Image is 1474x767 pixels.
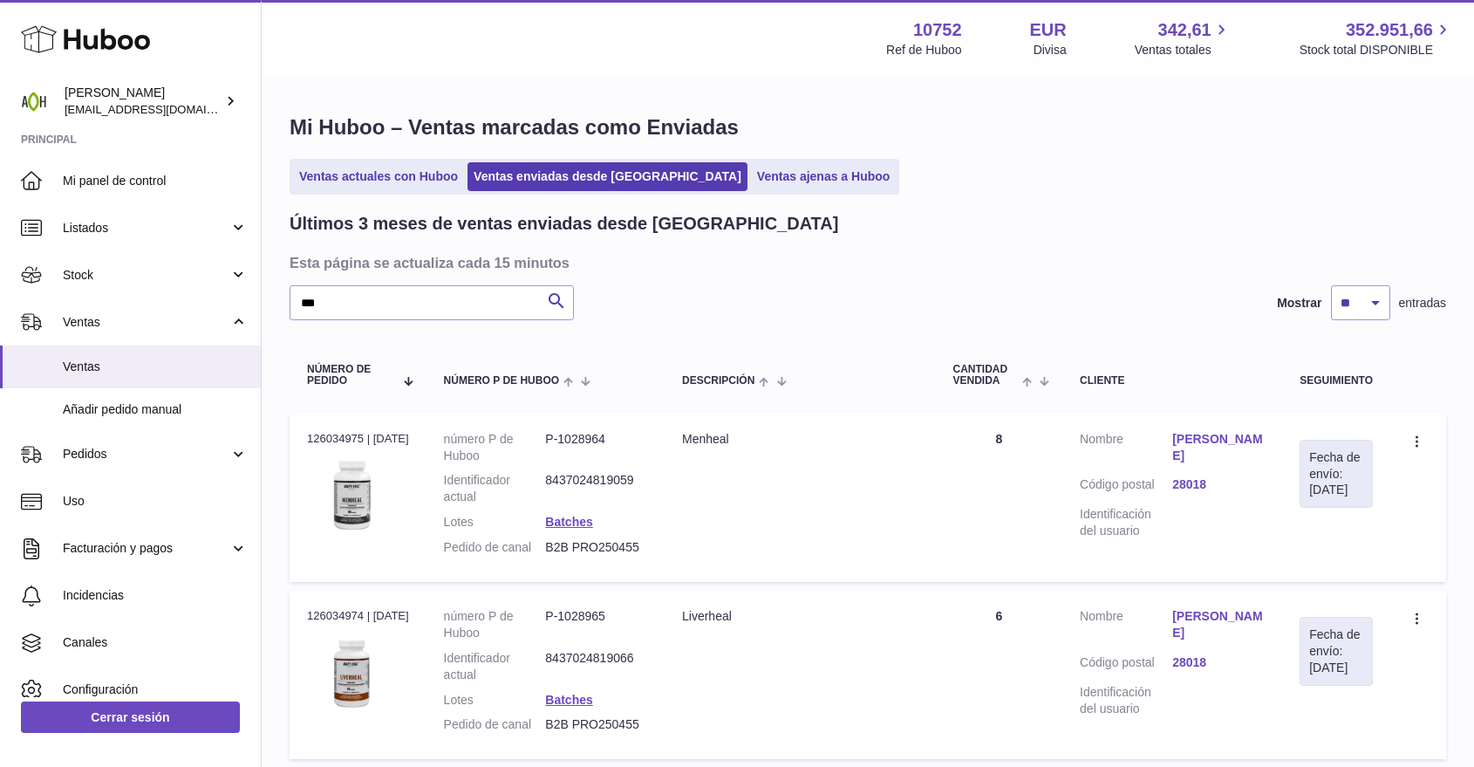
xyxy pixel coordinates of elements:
h3: Esta página se actualiza cada 15 minutos [290,253,1442,272]
img: 107521737971722.png [307,630,394,717]
span: Número de pedido [307,364,393,387]
span: Facturación y pagos [63,540,229,557]
span: Uso [63,493,248,510]
a: Ventas enviadas desde [GEOGRAPHIC_DATA] [467,162,747,191]
span: entradas [1399,295,1446,312]
td: 6 [936,591,1063,759]
dt: Lotes [444,514,546,531]
dt: Pedido de canal [444,716,546,733]
a: 342,61 Ventas totales [1135,18,1232,58]
dt: Nombre [1080,431,1172,469]
h1: Mi Huboo – Ventas marcadas como Enviadas [290,113,1446,141]
span: [EMAIL_ADDRESS][DOMAIN_NAME] [65,102,256,116]
div: Menheal [682,431,918,448]
strong: EUR [1030,18,1067,42]
span: Incidencias [63,587,248,604]
a: Cerrar sesión [21,702,240,733]
dt: Identificador actual [444,650,546,683]
span: 342,61 [1158,18,1211,42]
div: Liverheal [682,608,918,625]
dt: número P de Huboo [444,608,546,641]
a: Batches [545,693,592,707]
dt: Pedido de canal [444,539,546,556]
dt: Código postal [1080,476,1172,497]
a: 352.951,66 Stock total DISPONIBLE [1300,18,1453,58]
dd: B2B PRO250455 [545,539,647,556]
dd: 8437024819066 [545,650,647,683]
span: Ventas [63,359,248,375]
dt: Identificador actual [444,472,546,505]
a: [PERSON_NAME] [1172,608,1265,641]
a: 28018 [1172,654,1265,671]
dt: Lotes [444,692,546,709]
div: Fecha de envío: [DATE] [1309,627,1363,676]
img: info@adaptohealue.com [21,88,47,114]
span: Ventas totales [1135,42,1232,58]
div: 126034974 | [DATE] [307,608,409,624]
span: Pedidos [63,446,229,462]
td: 8 [936,414,1063,582]
a: Batches [545,515,592,529]
span: Mi panel de control [63,173,248,189]
div: Ref de Huboo [886,42,961,58]
a: Ventas ajenas a Huboo [751,162,897,191]
div: Cliente [1080,375,1265,387]
div: [PERSON_NAME] [65,85,222,118]
span: Configuración [63,681,248,698]
span: Cantidad vendida [953,364,1018,387]
dt: Identificación del usuario [1080,506,1172,539]
dt: Código postal [1080,654,1172,675]
img: 107521737971745.png [307,452,394,539]
div: 126034975 | [DATE] [307,431,409,447]
dd: B2B PRO250455 [545,716,647,733]
dd: 8437024819059 [545,472,647,505]
a: 28018 [1172,476,1265,493]
dt: Nombre [1080,608,1172,646]
span: Canales [63,634,248,651]
span: Stock total DISPONIBLE [1300,42,1453,58]
label: Mostrar [1277,295,1321,312]
span: Stock [63,267,229,284]
dt: Identificación del usuario [1080,684,1172,717]
div: Seguimiento [1300,375,1373,387]
span: Añadir pedido manual [63,401,248,418]
dd: P-1028964 [545,431,647,464]
span: 352.951,66 [1346,18,1433,42]
span: Listados [63,220,229,236]
span: número P de Huboo [444,375,559,387]
a: [PERSON_NAME] [1172,431,1265,464]
div: Fecha de envío: [DATE] [1309,449,1363,499]
dd: P-1028965 [545,608,647,641]
div: Divisa [1034,42,1067,58]
a: Ventas actuales con Huboo [293,162,464,191]
dt: número P de Huboo [444,431,546,464]
h2: Últimos 3 meses de ventas enviadas desde [GEOGRAPHIC_DATA] [290,212,838,236]
strong: 10752 [913,18,962,42]
span: Ventas [63,314,229,331]
span: Descripción [682,375,754,387]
